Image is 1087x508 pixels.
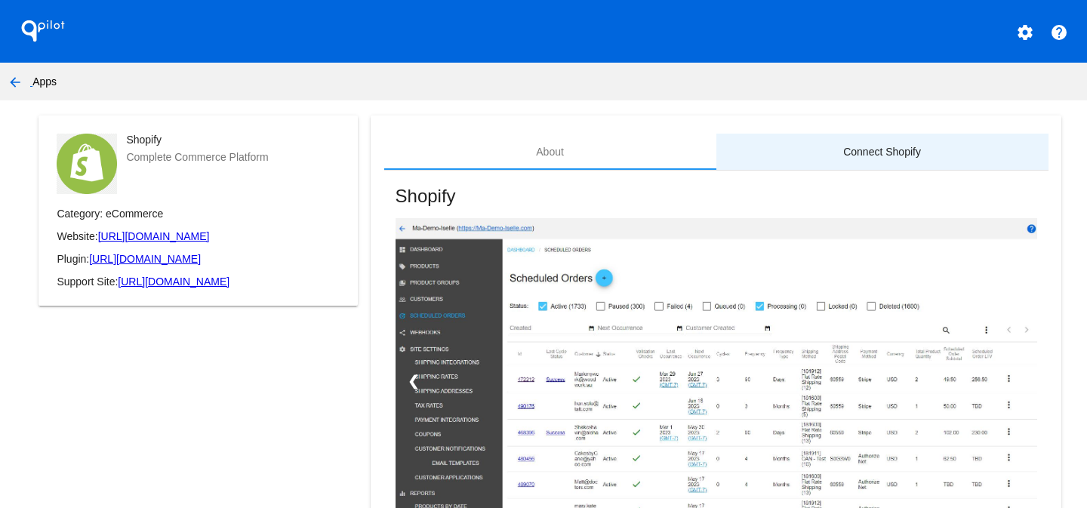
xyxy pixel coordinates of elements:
[6,73,24,91] mat-icon: arrow_back
[126,151,268,163] mat-card-subtitle: Complete Commerce Platform
[1016,23,1034,42] mat-icon: settings
[1050,23,1068,42] mat-icon: help
[396,186,1037,207] mat-card-title: Shopify
[843,146,921,158] div: Connect Shopify
[57,230,340,242] p: Website:
[57,134,117,194] img: b98bfd5e-291b-41b2-95d9-4344d3a11e5a
[536,146,564,158] div: About
[57,208,340,220] p: Category: eCommerce
[89,253,201,265] a: [URL][DOMAIN_NAME]
[57,276,340,288] p: Support Site:
[98,230,210,242] a: [URL][DOMAIN_NAME]
[13,16,73,46] h1: QPilot
[396,361,431,402] a: ❮
[57,253,340,265] p: Plugin:
[1002,361,1037,402] a: ❯
[118,276,229,288] a: [URL][DOMAIN_NAME]
[126,134,268,146] mat-card-title: Shopify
